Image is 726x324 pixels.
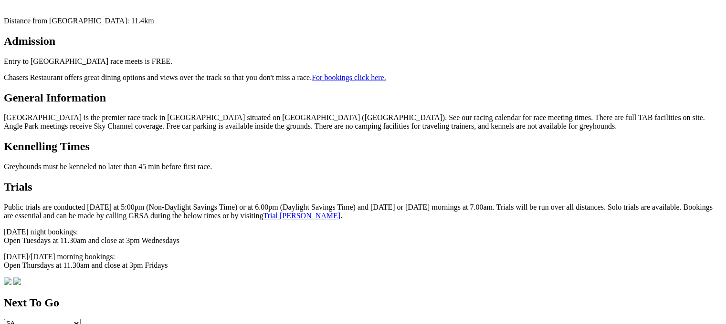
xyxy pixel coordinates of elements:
a: Trial [PERSON_NAME] [263,212,340,220]
h2: Admission [4,35,722,48]
p: [DATE] night bookings: Open Tuesdays at 11.30am and close at 3pm Wednesdays [4,228,722,245]
p: Entry to [GEOGRAPHIC_DATA] race meets is FREE. [4,57,722,66]
p: [DATE]/[DATE] morning bookings: Open Thursdays at 11.30am and close at 3pm Fridays [4,253,722,270]
a: For bookings click here. [312,73,386,81]
h2: Kennelling Times [4,140,722,153]
p: Greyhounds must be kenneled no later than 45 min before first race. [4,162,722,171]
h2: Trials [4,181,722,193]
img: 9077a147-1ae2-4fea-a42f-6015d0e44db1.jpg [4,277,11,285]
p: Chasers Restaurant offers great dining options and views over the track so that you don't miss a ... [4,73,722,82]
p: [GEOGRAPHIC_DATA] is the premier race track in [GEOGRAPHIC_DATA] situated on [GEOGRAPHIC_DATA] ([... [4,113,722,131]
img: d803d3e8-2b02-4294-9d07-49a3b8c8602a.png [13,277,21,285]
h2: Next To Go [4,296,722,309]
h2: General Information [4,91,722,104]
p: Distance from [GEOGRAPHIC_DATA]: 11.4km [4,17,722,25]
p: Public trials are conducted [DATE] at 5:00pm (Non-Daylight Savings Time) or at 6.00pm (Daylight S... [4,203,722,220]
